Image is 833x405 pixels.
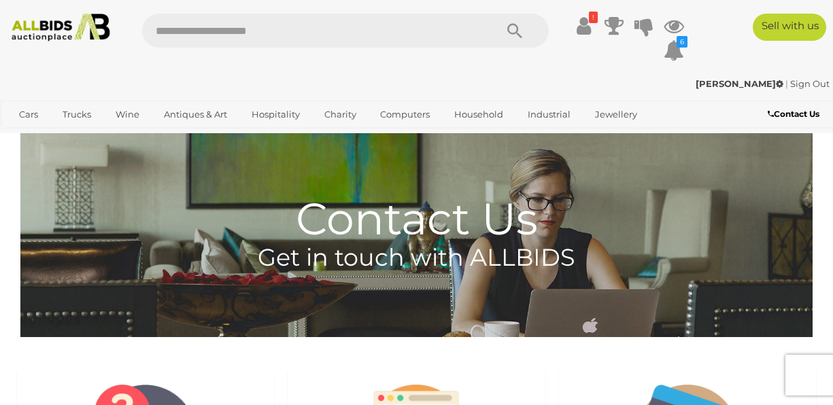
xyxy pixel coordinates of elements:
[519,103,579,126] a: Industrial
[768,107,823,122] a: Contact Us
[785,78,788,89] span: |
[574,14,594,38] a: !
[107,103,148,126] a: Wine
[20,133,813,243] h1: Contact Us
[696,78,783,89] strong: [PERSON_NAME]
[445,103,512,126] a: Household
[586,103,646,126] a: Jewellery
[113,126,227,148] a: [GEOGRAPHIC_DATA]
[20,245,813,271] h4: Get in touch with ALLBIDS
[54,103,100,126] a: Trucks
[6,14,116,41] img: Allbids.com.au
[371,103,439,126] a: Computers
[61,126,106,148] a: Sports
[316,103,365,126] a: Charity
[696,78,785,89] a: [PERSON_NAME]
[790,78,830,89] a: Sign Out
[481,14,549,48] button: Search
[677,36,687,48] i: 6
[10,103,47,126] a: Cars
[768,109,819,119] b: Contact Us
[753,14,826,41] a: Sell with us
[243,103,309,126] a: Hospitality
[155,103,236,126] a: Antiques & Art
[589,12,598,23] i: !
[10,126,54,148] a: Office
[664,38,684,63] a: 6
